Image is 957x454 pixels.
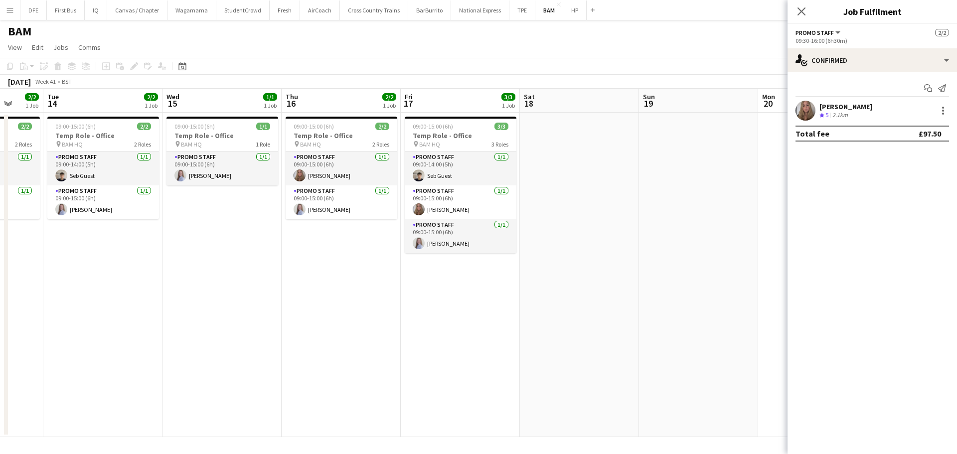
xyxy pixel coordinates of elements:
button: Cross Country Trains [340,0,408,20]
div: £97.50 [919,129,941,139]
span: 2/2 [935,29,949,36]
button: StudentCrowd [216,0,270,20]
button: Wagamama [167,0,216,20]
span: Jobs [53,43,68,52]
div: 09:30-16:00 (6h30m) [796,37,949,44]
a: Edit [28,41,47,54]
button: TPE [509,0,535,20]
h3: Job Fulfilment [788,5,957,18]
button: DFE [20,0,47,20]
div: [DATE] [8,77,31,87]
a: View [4,41,26,54]
div: Confirmed [788,48,957,72]
div: 2.1km [830,111,850,120]
span: Edit [32,43,43,52]
button: BAM [535,0,563,20]
span: Promo Staff [796,29,834,36]
div: Total fee [796,129,829,139]
span: 5 [825,111,828,119]
h1: BAM [8,24,31,39]
button: First Bus [47,0,85,20]
button: HP [563,0,587,20]
a: Jobs [49,41,72,54]
button: IQ [85,0,107,20]
div: [PERSON_NAME] [819,102,872,111]
div: BST [62,78,72,85]
button: National Express [451,0,509,20]
span: Week 41 [33,78,58,85]
span: Comms [78,43,101,52]
button: AirCoach [300,0,340,20]
button: Fresh [270,0,300,20]
button: BarBurrito [408,0,451,20]
button: Canvas / Chapter [107,0,167,20]
button: Promo Staff [796,29,842,36]
span: View [8,43,22,52]
a: Comms [74,41,105,54]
